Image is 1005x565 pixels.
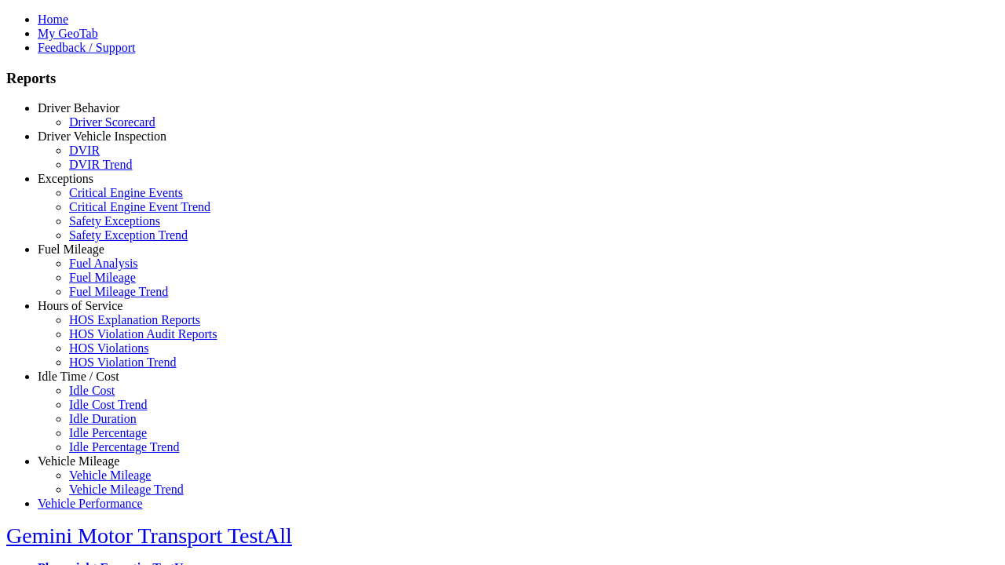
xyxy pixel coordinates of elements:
[69,115,155,129] a: Driver Scorecard
[69,144,100,157] a: DVIR
[38,101,119,115] a: Driver Behavior
[69,228,188,242] a: Safety Exception Trend
[38,497,143,510] a: Vehicle Performance
[38,129,166,143] a: Driver Vehicle Inspection
[69,186,183,199] a: Critical Engine Events
[38,172,93,185] a: Exceptions
[6,70,999,87] h3: Reports
[69,426,147,439] a: Idle Percentage
[69,271,136,284] a: Fuel Mileage
[38,454,119,468] a: Vehicle Mileage
[69,285,168,298] a: Fuel Mileage Trend
[69,158,132,171] a: DVIR Trend
[69,384,115,397] a: Idle Cost
[69,412,137,425] a: Idle Duration
[69,468,151,482] a: Vehicle Mileage
[69,483,184,496] a: Vehicle Mileage Trend
[38,299,122,312] a: Hours of Service
[69,440,179,454] a: Idle Percentage Trend
[38,242,104,256] a: Fuel Mileage
[69,355,177,369] a: HOS Violation Trend
[69,341,148,355] a: HOS Violations
[38,41,135,54] a: Feedback / Support
[69,214,160,228] a: Safety Exceptions
[38,13,68,26] a: Home
[69,398,148,411] a: Idle Cost Trend
[69,200,210,213] a: Critical Engine Event Trend
[38,370,119,383] a: Idle Time / Cost
[69,257,138,270] a: Fuel Analysis
[38,27,98,40] a: My GeoTab
[69,327,217,341] a: HOS Violation Audit Reports
[6,523,292,548] a: Gemini Motor Transport TestAll
[69,313,200,326] a: HOS Explanation Reports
